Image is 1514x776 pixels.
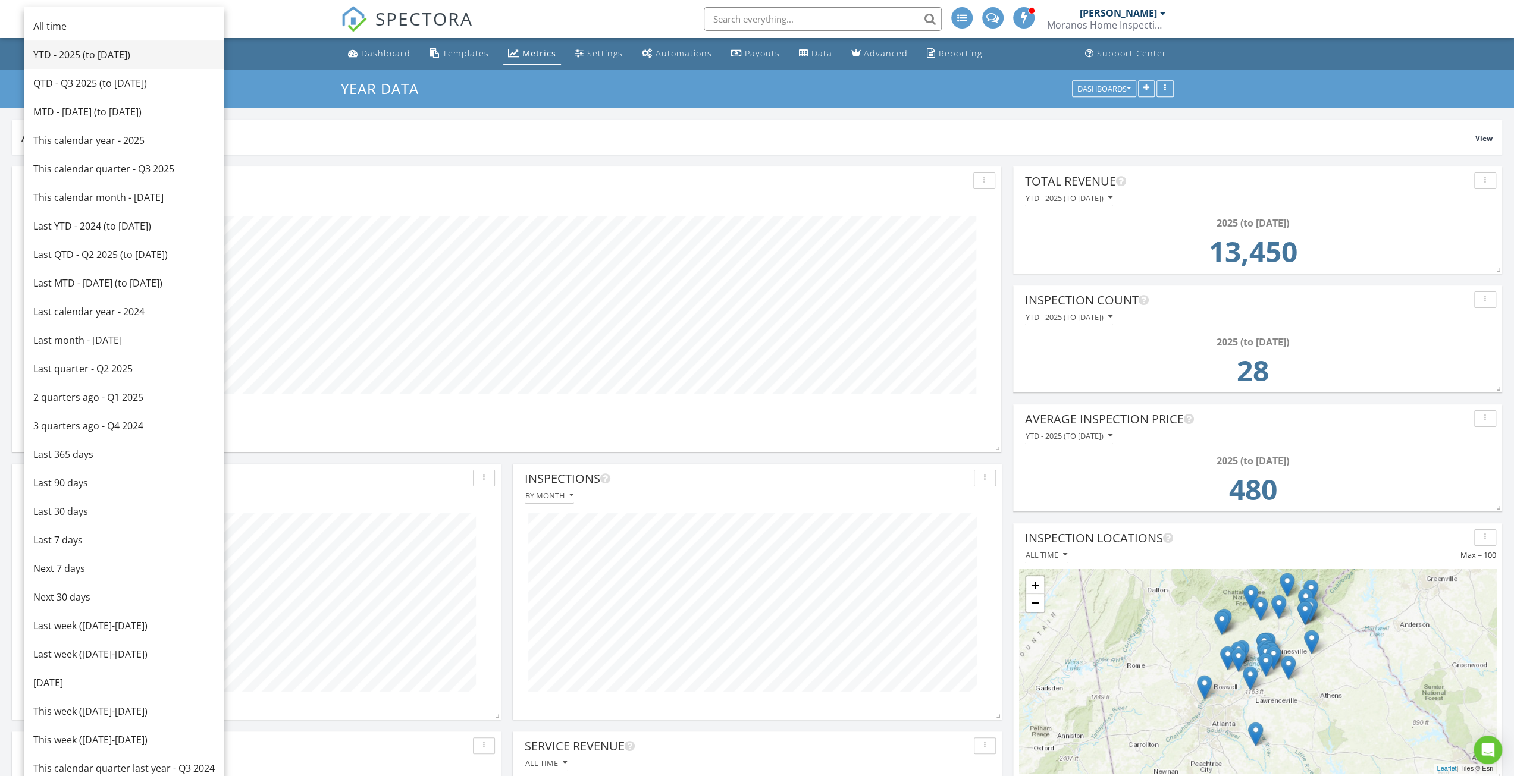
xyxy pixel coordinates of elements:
td: 480.36 [1029,468,1477,518]
div: | Tiles © Esri [1434,764,1496,774]
a: Automations (Advanced) [637,43,717,65]
div: 2025 (to [DATE]) [1029,454,1477,468]
a: Settings [571,43,628,65]
div: This week ([DATE]-[DATE]) [33,733,215,747]
div: Alerts [21,129,1475,145]
a: Zoom out [1026,594,1044,612]
div: Reporting [939,48,982,59]
div: Revenue [24,470,468,488]
div: Settings [587,48,623,59]
td: 13450.0 [1029,230,1477,280]
div: Last week ([DATE]-[DATE]) [33,618,215,633]
div: Inspection Locations [1025,529,1469,547]
div: Last month - [DATE] [33,333,215,347]
div: Open Intercom Messenger [1474,736,1502,764]
a: Advanced [847,43,913,65]
a: Payouts [726,43,785,65]
a: Dashboard [343,43,415,65]
div: All time [525,759,567,767]
div: 2 quarters ago - Q1 2025 [33,390,215,404]
div: Metrics [522,48,556,59]
div: [PERSON_NAME] [1080,7,1157,19]
div: 2025 (to [DATE]) [1029,216,1477,230]
div: Moranos Home Inspections LLC [1047,19,1166,31]
div: All time [33,19,215,33]
button: By month [525,488,574,504]
a: Data [794,43,837,65]
div: All time [1026,551,1067,559]
div: Templates [443,48,489,59]
div: YTD - 2025 (to [DATE]) [1026,194,1112,202]
div: Next 7 days [33,561,215,576]
a: Metrics [503,43,561,65]
div: This week ([DATE]-[DATE]) [33,704,215,718]
div: 3 quarters ago - Q4 2024 [33,419,215,433]
div: Last 365 days [33,447,215,461]
div: Inspection Count [1025,291,1469,309]
div: Last week ([DATE]-[DATE]) [33,647,215,661]
button: All time [525,755,568,771]
a: Templates [425,43,494,65]
div: This calendar quarter - Q3 2025 [33,162,215,176]
div: This calendar month - [DATE] [33,190,215,205]
a: Support Center [1080,43,1171,65]
span: Max = 100 [1460,550,1496,560]
div: MTD - [DATE] (to [DATE]) [33,105,215,119]
div: Last 7 days [33,533,215,547]
div: This calendar year - 2025 [33,133,215,147]
a: Leaflet [1437,765,1456,772]
div: Next 30 days [33,590,215,604]
div: Automations [656,48,712,59]
span: View [1475,133,1493,143]
td: 28 [1029,349,1477,399]
div: YTD - 2025 (to [DATE]) [1026,313,1112,321]
button: YTD - 2025 (to [DATE]) [1025,190,1113,206]
div: Last QTD - Q2 2025 (to [DATE]) [33,247,215,262]
span: SPECTORA [375,6,473,31]
div: Last 90 days [33,476,215,490]
div: Total Revenue [1025,172,1469,190]
div: By month [525,491,573,499]
div: Last quarter - Q2 2025 [33,362,215,376]
div: Last MTD - [DATE] (to [DATE]) [33,276,215,290]
div: Last 30 days [33,504,215,519]
div: Data [811,48,832,59]
div: Last calendar year - 2024 [33,304,215,319]
div: Last YTD - 2024 (to [DATE]) [33,219,215,233]
button: YTD - 2025 (to [DATE]) [1025,309,1113,325]
a: Year Data [341,78,429,98]
img: The Best Home Inspection Software - Spectora [341,6,367,32]
div: Add-On Revenue [24,737,468,755]
a: Zoom in [1026,576,1044,594]
div: Payouts [745,48,780,59]
div: Dashboards [1077,84,1131,93]
div: QTD - Q3 2025 (to [DATE]) [33,76,215,90]
div: Average Inspection Price [1025,410,1469,428]
button: Dashboards [1072,80,1136,97]
div: Inspections [525,470,969,488]
div: Advanced [864,48,908,59]
div: Service Revenue [525,737,969,755]
button: YTD - 2025 (to [DATE]) [1025,428,1113,444]
div: YTD - 2025 (to [DATE]) [33,48,215,62]
div: YTD - 2025 (to [DATE]) [1026,432,1112,440]
div: Support Center [1097,48,1167,59]
div: Dashboard [361,48,410,59]
div: This calendar quarter last year - Q3 2024 [33,761,215,775]
button: All time [1025,547,1068,563]
a: SPECTORA [341,16,473,41]
div: 2025 (to [DATE]) [1029,335,1477,349]
input: Search everything... [704,7,942,31]
a: Reporting [922,43,987,65]
div: Referral Source [24,172,968,190]
div: [DATE] [33,676,215,690]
